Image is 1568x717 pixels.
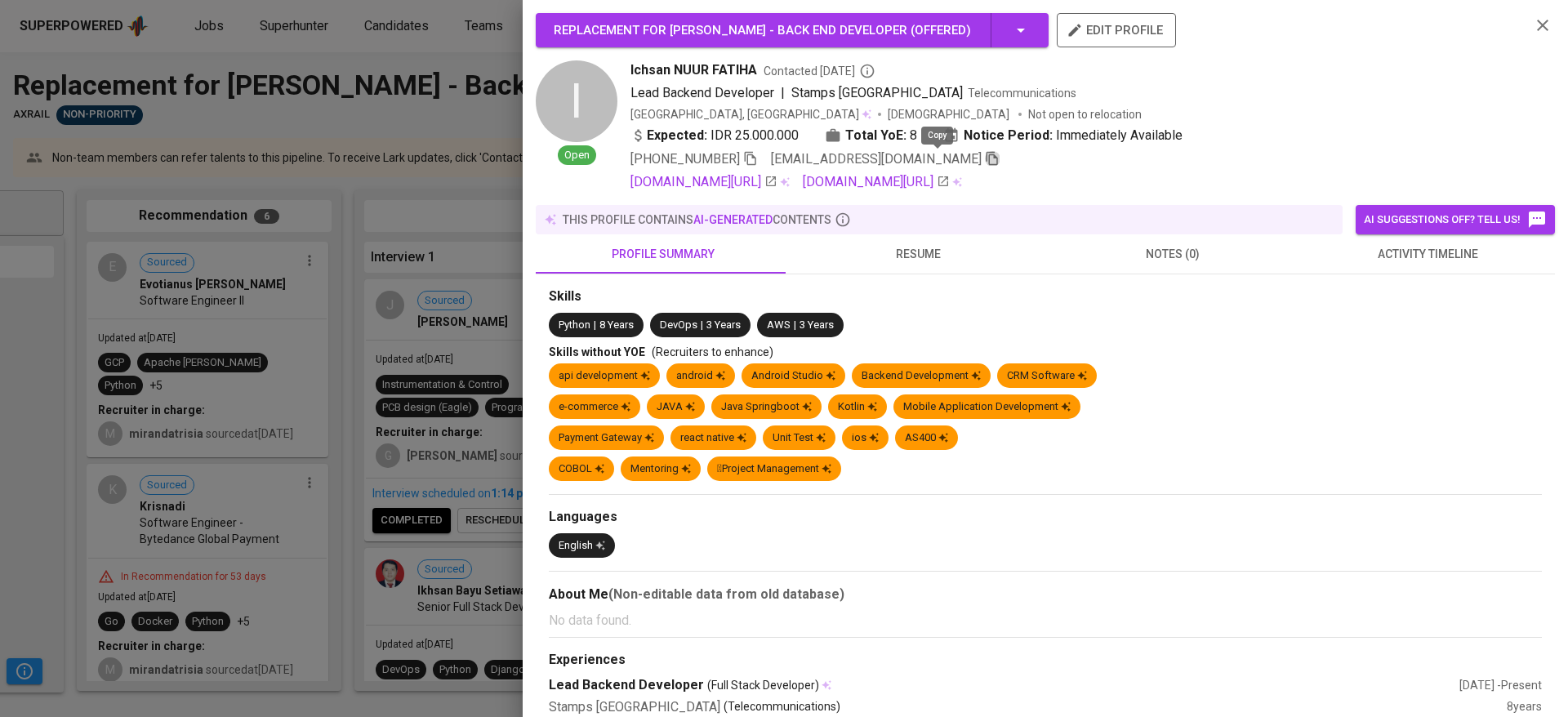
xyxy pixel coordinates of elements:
span: Lead Backend Developer [630,85,774,100]
div: 8 years [1507,698,1542,717]
div: Mentoring [630,461,691,477]
div: Kotlin [838,399,877,415]
div: Stamps [GEOGRAPHIC_DATA] [549,698,1507,717]
span: 3 Years [800,318,834,331]
span: (Recruiters to enhance) [652,345,773,358]
button: edit profile [1057,13,1176,47]
span: [DEMOGRAPHIC_DATA] [888,106,1012,122]
div: Android Studio [751,368,835,384]
span: Open [558,148,596,163]
span: Skills without YOE [549,345,645,358]
div: Unit Test [773,430,826,446]
div: COBOL [559,461,604,477]
b: Expected: [647,126,707,145]
span: (Full Stack Developer) [707,677,819,693]
div: Experiences [549,651,1542,670]
div: Lead Backend Developer [549,676,1459,695]
div: api development [559,368,650,384]
div: AS400 [905,430,948,446]
div: CRM Software [1007,368,1087,384]
span: [EMAIL_ADDRESS][DOMAIN_NAME] [771,151,982,167]
a: edit profile [1057,23,1176,36]
div: IDR 25.000.000 [630,126,799,145]
span: 8 [910,126,917,145]
span: Ichsan NUUR FATIHA [630,60,757,80]
b: Total YoE: [845,126,906,145]
a: [DOMAIN_NAME][URL] [630,172,777,192]
span: 3 Years [706,318,741,331]
div: [DATE] - Present [1459,677,1542,693]
span: [PHONE_NUMBER] [630,151,740,167]
div: Backend Development [862,368,981,384]
span: edit profile [1070,20,1163,41]
div: [GEOGRAPHIC_DATA], [GEOGRAPHIC_DATA] [630,106,871,122]
span: 8 Years [599,318,634,331]
div: Skills [549,287,1542,306]
span: | [594,318,596,333]
p: No data found. [549,611,1542,630]
span: | [781,83,785,103]
span: Contacted [DATE] [764,63,875,79]
b: Notice Period: [964,126,1053,145]
div: e-commerce [559,399,630,415]
div: About Me [549,585,1542,604]
span: DevOps [660,318,697,331]
span: Telecommunications [968,87,1076,100]
p: (Telecommunications) [724,698,840,717]
div: Project Management [717,461,831,477]
span: notes (0) [1055,244,1290,265]
div: react native [680,430,746,446]
div: Mobile Application Development [903,399,1071,415]
div: Immediately Available [943,126,1183,145]
div: JAVA [657,399,695,415]
div: Payment Gateway [559,430,654,446]
b: (Non-editable data from old database) [608,586,844,602]
span: Stamps [GEOGRAPHIC_DATA] [791,85,963,100]
span: resume [800,244,1036,265]
div: Languages [549,508,1542,527]
p: this profile contains contents [563,212,831,228]
span: | [701,318,703,333]
svg: By Batam recruiter [859,63,875,79]
a: [DOMAIN_NAME][URL] [803,172,950,192]
span: | [794,318,796,333]
span: profile summary [546,244,781,265]
div: English [559,538,605,554]
span: AI-generated [693,213,773,226]
button: AI suggestions off? Tell us! [1356,205,1555,234]
p: Not open to relocation [1028,106,1142,122]
span: AWS [767,318,791,331]
span: activity timeline [1310,244,1545,265]
button: Replacement for [PERSON_NAME] - Back End Developer (Offered) [536,13,1049,47]
div: I [536,60,617,142]
span: AI suggestions off? Tell us! [1364,210,1547,229]
div: ios [852,430,879,446]
span: Replacement for [PERSON_NAME] - Back End Developer ( Offered ) [554,23,971,38]
div: Java Springboot [721,399,812,415]
span: Python [559,318,590,331]
div: android [676,368,725,384]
